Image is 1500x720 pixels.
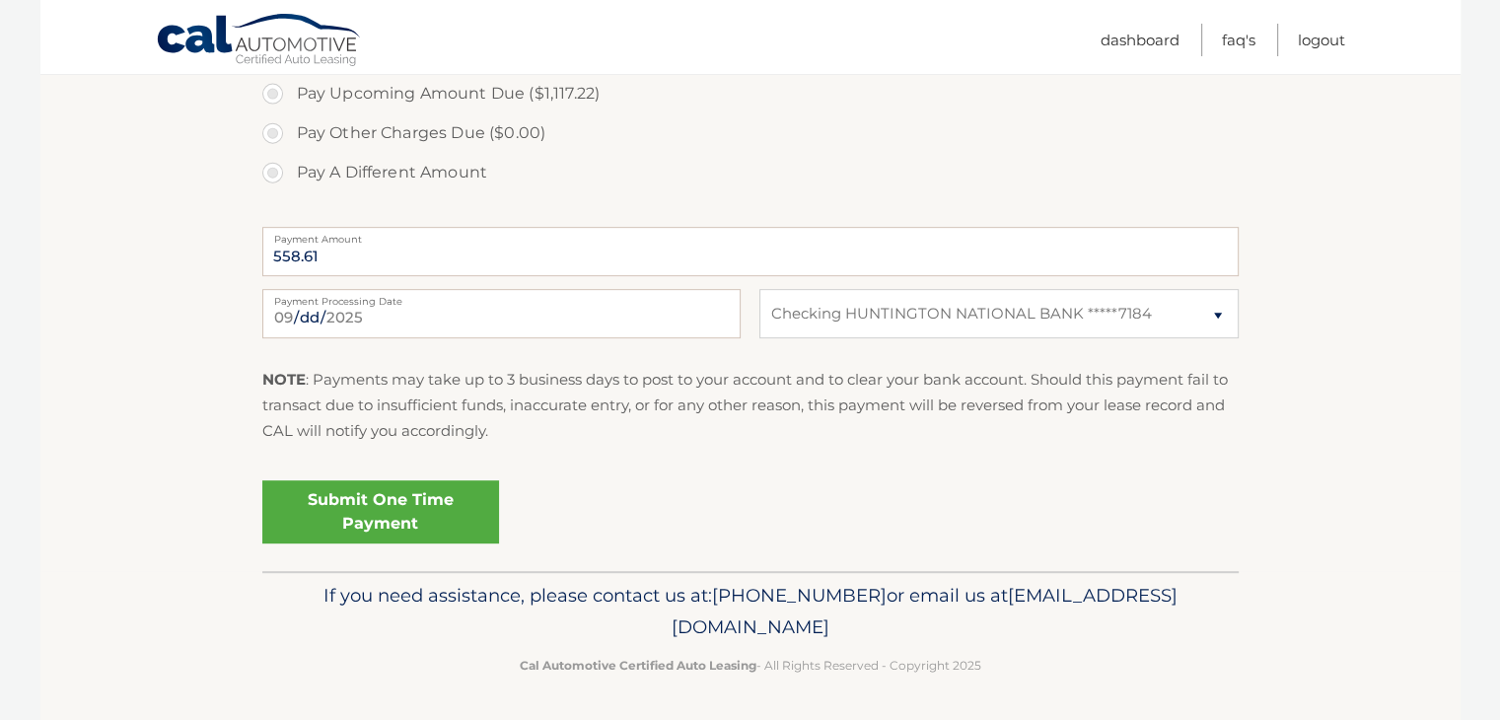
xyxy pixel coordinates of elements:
a: Logout [1298,24,1345,56]
input: Payment Date [262,289,741,338]
span: [PHONE_NUMBER] [712,584,887,607]
a: Submit One Time Payment [262,480,499,543]
p: If you need assistance, please contact us at: or email us at [275,580,1226,643]
p: - All Rights Reserved - Copyright 2025 [275,655,1226,676]
strong: NOTE [262,370,306,389]
p: : Payments may take up to 3 business days to post to your account and to clear your bank account.... [262,367,1239,445]
strong: Cal Automotive Certified Auto Leasing [520,658,756,673]
label: Pay Other Charges Due ($0.00) [262,113,1239,153]
a: Cal Automotive [156,13,363,70]
label: Pay A Different Amount [262,153,1239,192]
label: Payment Amount [262,227,1239,243]
label: Payment Processing Date [262,289,741,305]
label: Pay Upcoming Amount Due ($1,117.22) [262,74,1239,113]
input: Payment Amount [262,227,1239,276]
a: FAQ's [1222,24,1255,56]
span: [EMAIL_ADDRESS][DOMAIN_NAME] [672,584,1178,638]
a: Dashboard [1101,24,1179,56]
